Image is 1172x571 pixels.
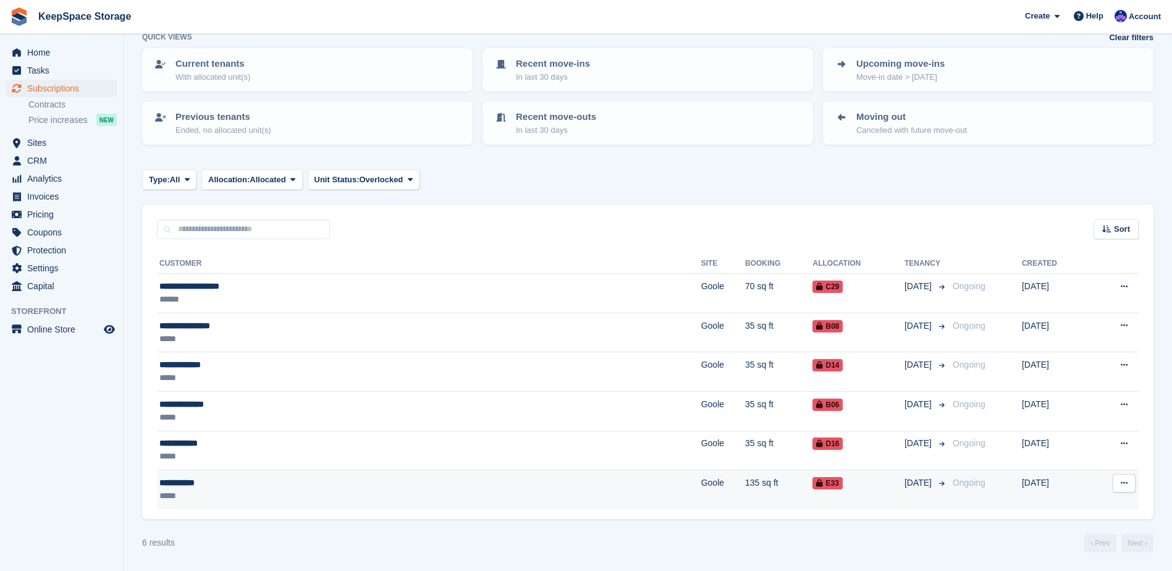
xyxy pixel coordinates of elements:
[314,174,360,186] span: Unit Status:
[33,6,136,27] a: KeepSpace Storage
[1022,274,1089,313] td: [DATE]
[1022,352,1089,392] td: [DATE]
[904,476,934,489] span: [DATE]
[27,80,101,97] span: Subscriptions
[1025,10,1050,22] span: Create
[6,152,117,169] a: menu
[701,254,745,274] th: Site
[812,477,842,489] span: E33
[27,134,101,151] span: Sites
[250,174,286,186] span: Allocated
[824,103,1152,143] a: Moving out Cancelled with future move-out
[953,399,985,409] span: Ongoing
[745,254,812,274] th: Booking
[516,124,596,137] p: In last 30 days
[6,44,117,61] a: menu
[102,322,117,337] a: Preview store
[27,152,101,169] span: CRM
[96,114,117,126] div: NEW
[953,360,985,370] span: Ongoing
[1022,254,1089,274] th: Created
[1086,10,1103,22] span: Help
[812,438,843,450] span: D16
[208,174,250,186] span: Allocation:
[812,254,904,274] th: Allocation
[904,319,934,332] span: [DATE]
[745,431,812,470] td: 35 sq ft
[701,313,745,352] td: Goole
[28,113,117,127] a: Price increases NEW
[175,124,271,137] p: Ended, no allocated unit(s)
[143,49,471,90] a: Current tenants With allocated unit(s)
[812,320,843,332] span: B08
[175,57,250,71] p: Current tenants
[6,170,117,187] a: menu
[149,174,170,186] span: Type:
[904,437,934,450] span: [DATE]
[824,49,1152,90] a: Upcoming move-ins Move-in date > [DATE]
[6,62,117,79] a: menu
[1121,534,1153,552] a: Next
[812,399,843,411] span: B06
[27,242,101,259] span: Protection
[6,321,117,338] a: menu
[516,71,590,83] p: In last 30 days
[516,57,590,71] p: Recent move-ins
[27,62,101,79] span: Tasks
[484,103,812,143] a: Recent move-outs In last 30 days
[11,305,123,318] span: Storefront
[1022,391,1089,431] td: [DATE]
[1082,534,1156,552] nav: Page
[28,99,117,111] a: Contracts
[10,7,28,26] img: stora-icon-8386f47178a22dfd0bd8f6a31ec36ba5ce8667c1dd55bd0f319d3a0aa187defe.svg
[27,206,101,223] span: Pricing
[1022,470,1089,509] td: [DATE]
[856,110,967,124] p: Moving out
[904,398,934,411] span: [DATE]
[6,224,117,241] a: menu
[953,478,985,488] span: Ongoing
[28,114,88,126] span: Price increases
[1114,223,1130,235] span: Sort
[170,174,180,186] span: All
[701,274,745,313] td: Goole
[745,470,812,509] td: 135 sq ft
[701,431,745,470] td: Goole
[953,321,985,331] span: Ongoing
[745,352,812,392] td: 35 sq ft
[953,438,985,448] span: Ongoing
[175,71,250,83] p: With allocated unit(s)
[142,32,192,43] h6: Quick views
[201,169,302,190] button: Allocation: Allocated
[6,206,117,223] a: menu
[701,391,745,431] td: Goole
[6,260,117,277] a: menu
[953,281,985,291] span: Ongoing
[1129,11,1161,23] span: Account
[1022,313,1089,352] td: [DATE]
[904,280,934,293] span: [DATE]
[856,71,945,83] p: Move-in date > [DATE]
[484,49,812,90] a: Recent move-ins In last 30 days
[27,260,101,277] span: Settings
[1115,10,1127,22] img: Chloe Clark
[812,359,843,371] span: D14
[812,281,843,293] span: C29
[142,169,196,190] button: Type: All
[27,44,101,61] span: Home
[27,321,101,338] span: Online Store
[175,110,271,124] p: Previous tenants
[1084,534,1116,552] a: Previous
[1109,32,1153,44] a: Clear filters
[856,124,967,137] p: Cancelled with future move-out
[904,254,948,274] th: Tenancy
[6,134,117,151] a: menu
[745,274,812,313] td: 70 sq ft
[904,358,934,371] span: [DATE]
[308,169,420,190] button: Unit Status: Overlocked
[142,536,175,549] div: 6 results
[27,188,101,205] span: Invoices
[1022,431,1089,470] td: [DATE]
[745,391,812,431] td: 35 sq ft
[157,254,701,274] th: Customer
